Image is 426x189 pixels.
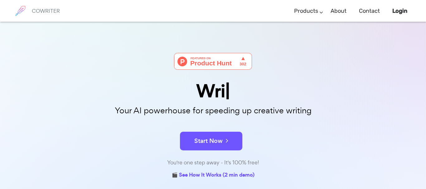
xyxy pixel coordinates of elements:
[57,104,369,117] p: Your AI powerhouse for speeding up creative writing
[331,2,346,20] a: About
[57,82,369,100] div: Wri
[57,158,369,167] div: You're one step away - It's 100% free!
[172,171,254,180] a: 🎬 See How It Works (2 min demo)
[392,7,407,14] b: Login
[12,3,28,19] img: brand logo
[32,8,60,14] h6: COWRITER
[392,2,407,20] a: Login
[294,2,318,20] a: Products
[180,132,242,150] button: Start Now
[174,53,252,70] img: Cowriter - Your AI buddy for speeding up creative writing | Product Hunt
[359,2,380,20] a: Contact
